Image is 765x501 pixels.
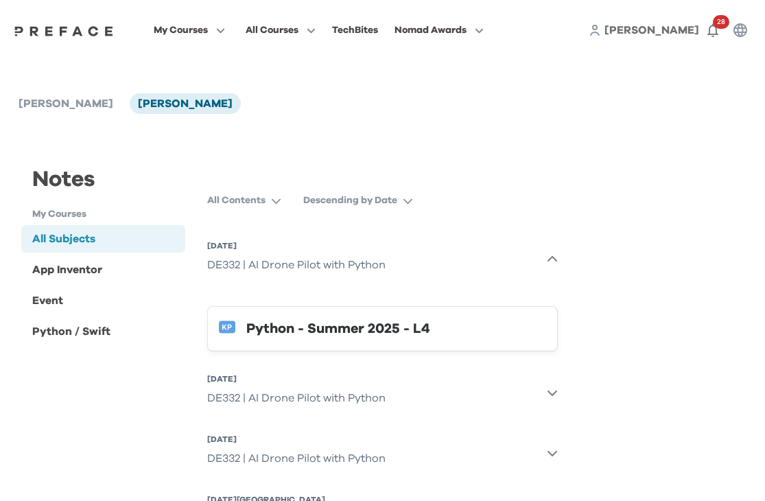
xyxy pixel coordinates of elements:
div: TechBites [332,22,378,38]
button: [DATE]DE332 | AI Drone Pilot with Python [207,235,558,284]
img: Preface Logo [11,25,117,36]
div: All Subjects [32,231,95,247]
div: [DATE] [207,434,386,445]
div: Python - Summer 2025 - L4 [246,318,546,340]
div: [DATE] [207,373,386,384]
button: All Contents [207,188,292,213]
button: Nomad Awards [390,21,488,39]
span: 28 [713,15,729,29]
button: Descending by Date [303,188,424,213]
div: DE332 | AI Drone Pilot with Python [207,251,386,279]
span: My Courses [154,22,208,38]
button: [DATE]DE332 | AI Drone Pilot with Python [207,368,558,417]
button: My Courses [150,21,229,39]
span: [PERSON_NAME] [604,25,699,36]
p: All Contents [207,194,266,207]
h1: My Courses [32,207,185,222]
div: [DATE] [207,240,386,251]
p: Descending by Date [303,194,397,207]
div: Python / Swift [32,323,110,340]
div: App Inventor [32,261,102,278]
span: [PERSON_NAME] [138,98,233,109]
button: 28 [699,16,727,44]
button: [DATE]DE332 | AI Drone Pilot with Python [207,428,558,478]
a: [PERSON_NAME] [604,22,699,38]
div: DE332 | AI Drone Pilot with Python [207,445,386,472]
span: All Courses [246,22,298,38]
div: Event [32,292,63,309]
button: All Courses [242,21,320,39]
span: [PERSON_NAME] [19,98,113,109]
div: Notes [21,163,185,207]
button: Python - Summer 2025 - L4 [207,306,558,351]
span: Nomad Awards [395,22,467,38]
div: DE332 | AI Drone Pilot with Python [207,384,386,412]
